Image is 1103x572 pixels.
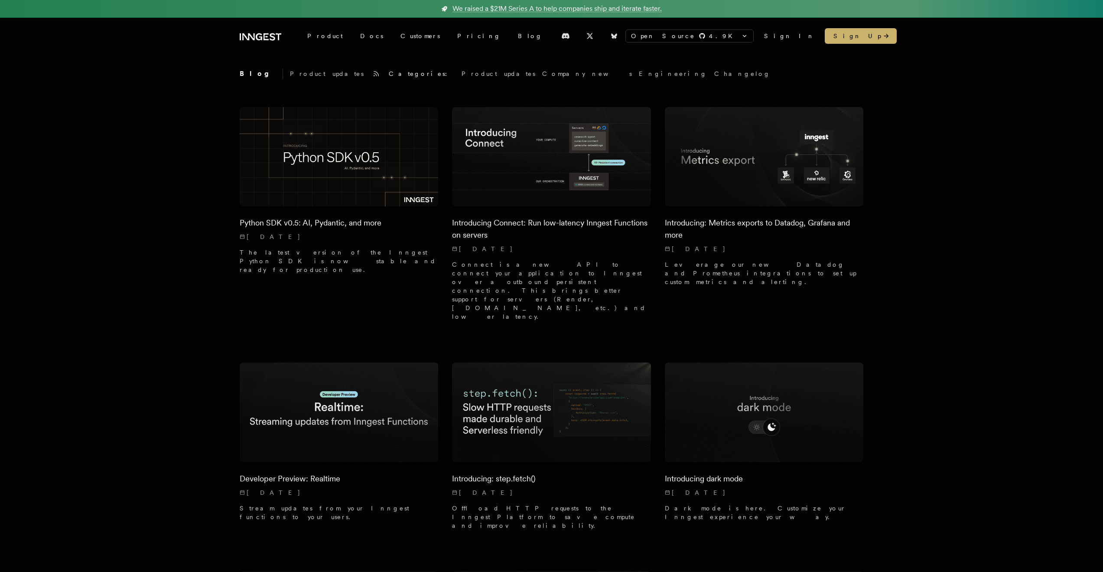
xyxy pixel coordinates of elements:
a: Featured image for Python SDK v0.5: AI, Pydantic, and more blog postPython SDK v0.5: AI, Pydantic... [240,107,439,281]
img: Featured image for Introducing dark mode blog post [665,363,864,462]
div: Product [299,28,351,44]
span: 4.9 K [709,32,738,40]
p: [DATE] [240,232,439,241]
a: Customers [392,28,449,44]
a: Featured image for Introducing: Metrics exports to Datadog, Grafana and more blog postIntroducing... [665,107,864,293]
p: [DATE] [452,488,651,497]
h2: Introducing Connect: Run low-latency Inngest Functions on servers [452,217,651,241]
p: Leverage our new Datadog and Prometheus integrations to set up custom metrics and alerting. [665,260,864,286]
p: Stream updates from your Inngest functions to your users. [240,504,439,521]
a: Pricing [449,28,509,44]
img: Featured image for Developer Preview: Realtime blog post [240,363,439,462]
h2: Introducing: step.fetch() [452,473,651,485]
a: Bluesky [605,29,624,43]
a: Featured image for Introducing Connect: Run low-latency Inngest Functions on servers blog postInt... [452,107,651,328]
p: [DATE] [452,245,651,253]
h2: Introducing: Metrics exports to Datadog, Grafana and more [665,217,864,241]
p: Dark mode is here. Customize your Inngest experience your way. [665,504,864,521]
h2: Blog [240,69,283,79]
p: [DATE] [240,488,439,497]
a: Sign In [764,32,814,40]
a: X [580,29,599,43]
img: Featured image for Python SDK v0.5: AI, Pydantic, and more blog post [240,107,439,206]
a: Featured image for Introducing dark mode blog postIntroducing dark mode[DATE] Dark mode is here. ... [665,363,864,528]
p: [DATE] [665,488,864,497]
span: Open Source [631,32,695,40]
p: Offload HTTP requests to the Inngest Platform to save compute and improve reliability. [452,504,651,530]
a: Changelog [714,69,771,78]
p: Connect is a new API to connect your application to Inngest over a outbound persistent connection... [452,260,651,321]
img: Featured image for Introducing: Metrics exports to Datadog, Grafana and more blog post [665,107,864,206]
a: Blog [509,28,551,44]
a: Engineering [639,69,707,78]
img: Featured image for Introducing Connect: Run low-latency Inngest Functions on servers blog post [452,107,651,206]
a: Docs [351,28,392,44]
h2: Introducing dark mode [665,473,864,485]
a: Product updates [462,69,535,78]
p: The latest version of the Inngest Python SDK is now stable and ready for production use. [240,248,439,274]
h2: Python SDK v0.5: AI, Pydantic, and more [240,217,439,229]
a: Company news [542,69,632,78]
p: Product updates [290,69,364,78]
p: [DATE] [665,245,864,253]
span: Categories: [389,69,455,78]
span: We raised a $21M Series A to help companies ship and iterate faster. [452,3,662,14]
a: Discord [556,29,575,43]
a: Featured image for Developer Preview: Realtime blog postDeveloper Preview: Realtime[DATE] Stream ... [240,363,439,528]
a: Sign Up [825,28,897,44]
img: Featured image for Introducing: step.fetch() blog post [452,363,651,462]
a: Featured image for Introducing: step.fetch() blog postIntroducing: step.fetch()[DATE] Offload HTT... [452,363,651,536]
h2: Developer Preview: Realtime [240,473,439,485]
